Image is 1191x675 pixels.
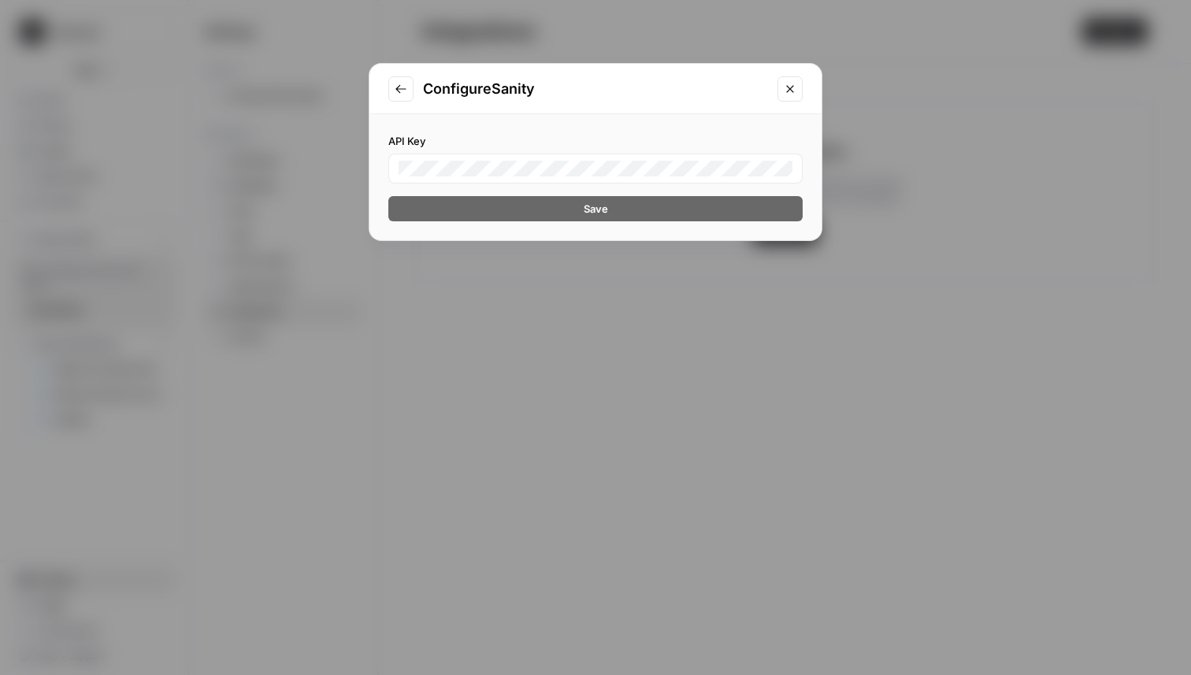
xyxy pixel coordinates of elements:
button: Go to previous step [388,76,414,102]
h2: Configure Sanity [423,78,768,100]
label: API Key [388,133,803,149]
button: Close modal [777,76,803,102]
button: Save [388,196,803,221]
span: Save [584,201,608,217]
